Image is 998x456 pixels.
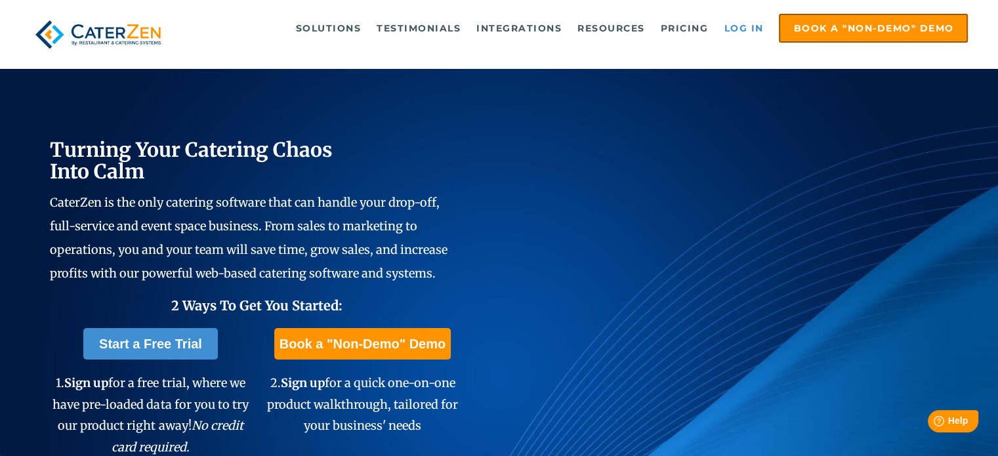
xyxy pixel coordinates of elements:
[64,375,108,390] span: Sign up
[470,15,568,41] a: Integrations
[112,418,243,454] em: No credit card required.
[83,328,218,360] a: Start a Free Trial
[274,328,451,360] a: Book a "Non-Demo" Demo
[654,15,715,41] a: Pricing
[267,375,458,433] span: 2. for a quick one-on-one product walkthrough, tailored for your business' needs
[779,14,968,43] a: Book a "Non-Demo" Demo
[881,405,984,442] iframe: Help widget launcher
[717,15,770,41] a: Log in
[571,15,652,41] a: Resources
[190,14,968,43] div: Navigation Menu
[171,297,342,314] span: 2 Ways To Get You Started:
[370,15,467,41] a: Testimonials
[50,195,447,281] span: CaterZen is the only catering software that can handle your drop-off, full-service and event spac...
[280,375,324,390] span: Sign up
[52,375,248,454] span: 1. for a free trial, where we have pre-loaded data for you to try our product right away!
[50,137,333,184] span: Turning Your Catering Chaos Into Calm
[289,15,368,41] a: Solutions
[30,14,167,55] img: caterzen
